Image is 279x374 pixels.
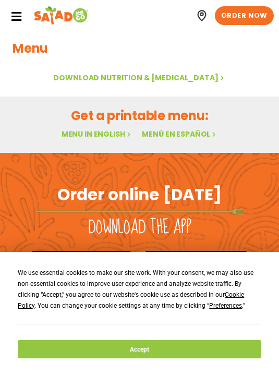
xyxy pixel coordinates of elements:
[221,11,268,20] span: ORDER NOW
[143,250,249,282] img: google_play
[18,268,261,311] div: We use essential cookies to make our site work. With your consent, we may also use non-essential ...
[30,249,132,283] img: appstore
[209,302,242,309] span: Preferences
[53,73,225,83] a: Download Nutrition & [MEDICAL_DATA]
[142,129,217,139] a: Menú en español
[35,209,244,214] img: fork
[18,340,261,358] button: Accept
[88,216,191,239] h2: Download the app
[57,184,222,205] h2: Order online [DATE]
[62,129,132,139] a: Menu in English
[13,39,266,57] h1: Menu
[13,106,266,125] h2: Get a printable menu:
[215,6,274,25] a: ORDER NOW
[34,5,89,26] img: Header logo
